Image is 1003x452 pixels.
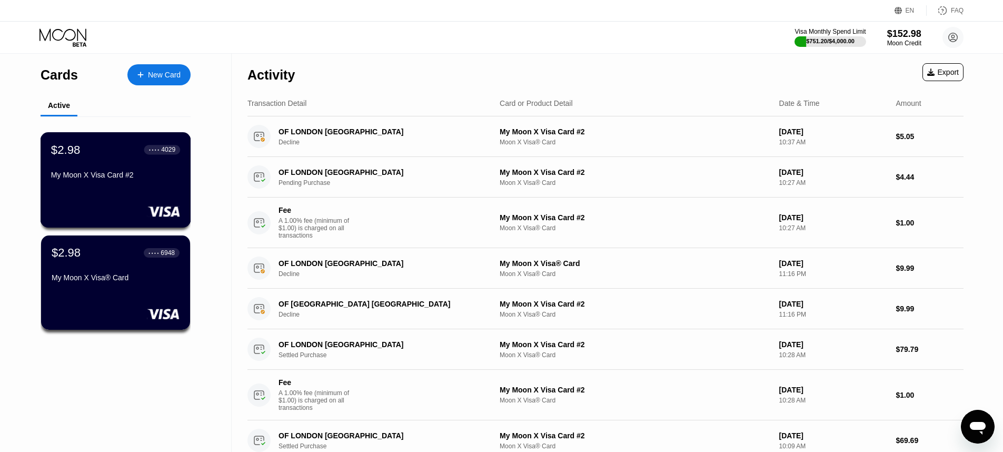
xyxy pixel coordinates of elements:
div: $1.00 [896,219,964,227]
div: Active [48,101,70,110]
div: My Moon X Visa® Card [500,259,771,268]
div: Export [922,63,964,81]
div: Export [927,68,959,76]
div: OF LONDON [GEOGRAPHIC_DATA]Settled PurchaseMy Moon X Visa Card #2Moon X Visa® Card[DATE]10:28 AM$... [247,329,964,370]
div: [DATE] [779,300,888,308]
div: 10:37 AM [779,139,888,146]
div: Moon X Visa® Card [500,224,771,232]
div: FeeA 1.00% fee (minimum of $1.00) is charged on all transactionsMy Moon X Visa Card #2Moon X Visa... [247,198,964,248]
div: OF [GEOGRAPHIC_DATA] [GEOGRAPHIC_DATA]DeclineMy Moon X Visa Card #2Moon X Visa® Card[DATE]11:16 P... [247,289,964,329]
div: OF [GEOGRAPHIC_DATA] [GEOGRAPHIC_DATA] [279,300,483,308]
div: $79.79 [896,345,964,353]
div: 6948 [161,249,175,257]
div: Decline [279,270,498,278]
div: Fee [279,378,352,387]
div: Amount [896,99,921,107]
div: [DATE] [779,168,888,176]
div: [DATE] [779,213,888,222]
div: Moon X Visa® Card [500,443,771,450]
div: 11:16 PM [779,270,888,278]
div: EN [895,5,927,16]
div: $4.44 [896,173,964,181]
div: 10:27 AM [779,224,888,232]
div: OF LONDON [GEOGRAPHIC_DATA] [279,340,483,349]
div: [DATE] [779,259,888,268]
div: $2.98● ● ● ●6948My Moon X Visa® Card [41,235,190,330]
div: FAQ [951,7,964,14]
div: FAQ [927,5,964,16]
div: 10:09 AM [779,443,888,450]
div: Fee [279,206,352,214]
div: [DATE] [779,127,888,136]
div: My Moon X Visa® Card [52,273,180,282]
div: My Moon X Visa Card #2 [500,431,771,440]
div: OF LONDON [GEOGRAPHIC_DATA]Pending PurchaseMy Moon X Visa Card #2Moon X Visa® Card[DATE]10:27 AM$... [247,157,964,198]
div: New Card [148,71,181,80]
div: Moon X Visa® Card [500,139,771,146]
div: OF LONDON [GEOGRAPHIC_DATA] [279,168,483,176]
div: Moon Credit [887,40,921,47]
div: Moon X Visa® Card [500,397,771,404]
div: Pending Purchase [279,179,498,186]
div: New Card [127,64,191,85]
div: 10:28 AM [779,351,888,359]
iframe: Button to launch messaging window [961,410,995,444]
div: A 1.00% fee (minimum of $1.00) is charged on all transactions [279,217,357,239]
div: [DATE] [779,340,888,349]
div: Moon X Visa® Card [500,179,771,186]
div: OF LONDON [GEOGRAPHIC_DATA]DeclineMy Moon X Visa® CardMoon X Visa® Card[DATE]11:16 PM$9.99 [247,248,964,289]
div: [DATE] [779,431,888,440]
div: OF LONDON [GEOGRAPHIC_DATA] [279,127,483,136]
div: My Moon X Visa Card #2 [500,340,771,349]
div: My Moon X Visa Card #2 [500,168,771,176]
div: My Moon X Visa Card #2 [500,386,771,394]
div: $2.98 [52,246,81,260]
div: Decline [279,139,498,146]
div: $1.00 [896,391,964,399]
div: A 1.00% fee (minimum of $1.00) is charged on all transactions [279,389,357,411]
div: OF LONDON [GEOGRAPHIC_DATA] [279,259,483,268]
div: Moon X Visa® Card [500,351,771,359]
div: ● ● ● ● [149,148,160,151]
div: Visa Monthly Spend Limit [795,28,866,35]
div: OF LONDON [GEOGRAPHIC_DATA]DeclineMy Moon X Visa Card #2Moon X Visa® Card[DATE]10:37 AM$5.05 [247,116,964,157]
div: $152.98 [887,28,921,40]
div: Activity [247,67,295,83]
div: 10:27 AM [779,179,888,186]
div: Visa Monthly Spend Limit$751.20/$4,000.00 [795,28,866,47]
div: $9.99 [896,264,964,272]
div: $2.98● ● ● ●4029My Moon X Visa Card #2 [41,133,190,227]
div: 10:28 AM [779,397,888,404]
div: Cards [41,67,78,83]
div: Transaction Detail [247,99,306,107]
div: 11:16 PM [779,311,888,318]
div: My Moon X Visa Card #2 [500,127,771,136]
div: $152.98Moon Credit [887,28,921,47]
div: Moon X Visa® Card [500,270,771,278]
div: My Moon X Visa Card #2 [500,300,771,308]
div: Decline [279,311,498,318]
div: Card or Product Detail [500,99,573,107]
div: OF LONDON [GEOGRAPHIC_DATA] [279,431,483,440]
div: Moon X Visa® Card [500,311,771,318]
div: My Moon X Visa Card #2 [500,213,771,222]
div: Date & Time [779,99,820,107]
div: My Moon X Visa Card #2 [51,171,180,179]
div: Settled Purchase [279,351,498,359]
div: 4029 [161,146,175,153]
div: Settled Purchase [279,443,498,450]
div: $9.99 [896,304,964,313]
div: $69.69 [896,436,964,445]
div: $5.05 [896,132,964,141]
div: EN [906,7,915,14]
div: ● ● ● ● [148,251,159,254]
div: [DATE] [779,386,888,394]
div: $2.98 [51,143,81,156]
div: FeeA 1.00% fee (minimum of $1.00) is charged on all transactionsMy Moon X Visa Card #2Moon X Visa... [247,370,964,420]
div: $751.20 / $4,000.00 [806,38,855,44]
